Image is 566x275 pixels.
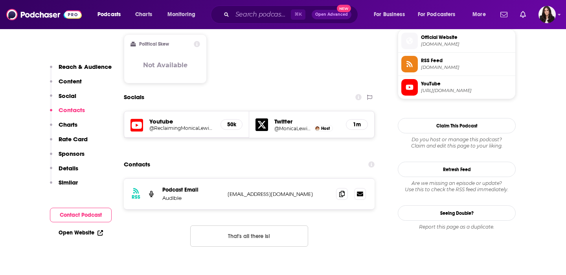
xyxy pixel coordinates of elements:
img: Podchaser - Follow, Share and Rate Podcasts [6,7,82,22]
span: Do you host or manage this podcast? [398,137,516,143]
button: Charts [50,121,77,135]
button: Content [50,78,82,92]
span: Open Advanced [315,13,348,17]
a: Official Website[DOMAIN_NAME] [401,33,512,49]
p: Sponsors [59,150,85,157]
p: Details [59,164,78,172]
div: Report this page as a duplicate. [398,224,516,230]
button: open menu [92,8,131,21]
p: Rate Card [59,135,88,143]
span: Charts [135,9,152,20]
span: Official Website [421,34,512,41]
img: Monica Lewinsky [315,126,320,131]
button: open menu [368,8,415,21]
button: Claim This Podcast [398,118,516,133]
p: Podcast Email [162,186,221,193]
span: Podcasts [97,9,121,20]
button: Nothing here. [190,225,308,247]
span: New [337,5,351,12]
h2: Contacts [124,157,150,172]
div: Claim and edit this page to your liking. [398,137,516,149]
button: Details [50,164,78,179]
button: open menu [162,8,206,21]
h2: Political Skew [139,41,169,47]
a: RSS Feed[DOMAIN_NAME] [401,56,512,72]
input: Search podcasts, credits, & more... [232,8,291,21]
button: Open AdvancedNew [312,10,351,19]
button: Rate Card [50,135,88,150]
button: Show profile menu [538,6,556,23]
h3: RSS [132,194,140,200]
a: YouTube[URL][DOMAIN_NAME] [401,79,512,96]
h5: Youtube [149,118,214,125]
a: Show notifications dropdown [517,8,529,21]
button: Refresh Feed [398,162,516,177]
a: Charts [130,8,157,21]
p: Reach & Audience [59,63,112,70]
a: Show notifications dropdown [497,8,511,21]
button: Contact Podcast [50,208,112,222]
button: Sponsors [50,150,85,164]
button: Social [50,92,76,107]
p: Contacts [59,106,85,114]
span: For Podcasters [418,9,456,20]
span: Host [321,126,330,131]
span: https://www.youtube.com/@ReclaimingMonicaLewinsky [421,88,512,94]
p: Social [59,92,76,100]
button: Similar [50,179,78,193]
span: Monitoring [167,9,195,20]
p: Audible [162,195,221,201]
h5: 1m [353,121,361,128]
span: YouTube [421,80,512,87]
button: Contacts [50,106,85,121]
p: [EMAIL_ADDRESS][DOMAIN_NAME] [228,191,330,197]
h3: Not Available [143,61,187,69]
a: @MonicaLewinsky [274,126,312,131]
span: RSS Feed [421,57,512,64]
span: More [472,9,486,20]
div: Search podcasts, credits, & more... [218,6,366,24]
p: Similar [59,179,78,186]
span: rss.art19.com [421,65,512,70]
button: Reach & Audience [50,63,112,78]
h5: 50k [227,121,236,128]
p: Charts [59,121,77,128]
span: wondery.com [421,41,512,47]
img: User Profile [538,6,556,23]
button: open menu [413,8,467,21]
p: Content [59,78,82,85]
span: For Business [374,9,405,20]
span: ⌘ K [291,9,305,20]
a: Seeing Double? [398,205,516,221]
span: Logged in as RebeccaShapiro [538,6,556,23]
a: Open Website [59,229,103,236]
h2: Socials [124,90,144,105]
a: @ReclaimingMonicaLewinsky [149,125,214,131]
button: open menu [467,8,496,21]
div: Are we missing an episode or update? Use this to check the RSS feed immediately. [398,180,516,193]
h5: Twitter [274,118,340,125]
